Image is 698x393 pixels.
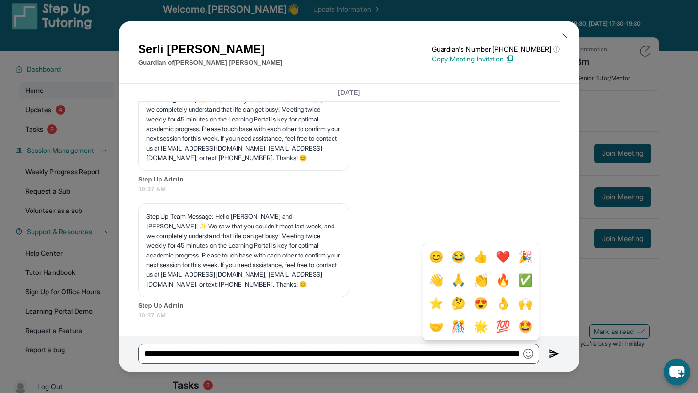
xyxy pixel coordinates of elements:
[494,317,512,336] button: 💯
[138,311,560,320] span: 10:37 AM
[472,247,490,267] button: 👍
[523,349,533,359] img: Emoji
[432,45,560,54] p: Guardian's Number: [PHONE_NUMBER]
[664,359,690,385] button: chat-button
[494,247,512,267] button: ❤️
[516,271,535,290] button: ✅
[138,175,560,184] span: Step Up Admin
[138,41,282,58] h1: Serli [PERSON_NAME]
[146,85,341,163] p: Step Up Team Message: Hello [PERSON_NAME] and [PERSON_NAME]! ✨ We saw that you couldn't meet last...
[432,54,560,64] p: Copy Meeting Invitation
[472,317,490,336] button: 🌟
[561,32,569,40] img: Close Icon
[138,88,560,97] h3: [DATE]
[449,317,468,336] button: 🎊
[427,294,445,313] button: ⭐
[494,271,512,290] button: 🔥
[494,294,512,313] button: 👌
[427,271,445,290] button: 👋
[506,55,514,63] img: Copy Icon
[516,294,535,313] button: 🙌
[427,317,445,336] button: 🤝
[516,247,535,267] button: 🎉
[553,45,560,54] span: ⓘ
[472,271,490,290] button: 👏
[427,247,445,267] button: 😊
[138,58,282,68] p: Guardian of [PERSON_NAME] [PERSON_NAME]
[516,317,535,336] button: 🤩
[146,212,341,289] p: Step Up Team Message: Hello [PERSON_NAME] and [PERSON_NAME]! ✨ We saw that you couldn't meet last...
[472,294,490,313] button: 😍
[138,301,560,311] span: Step Up Admin
[549,348,560,360] img: Send icon
[138,184,560,194] span: 10:37 AM
[449,294,468,313] button: 🤔
[449,271,468,290] button: 🙏
[449,247,468,267] button: 😂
